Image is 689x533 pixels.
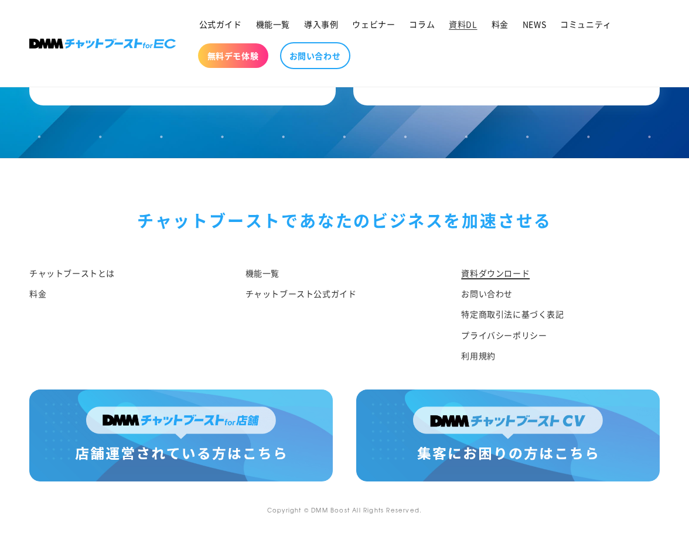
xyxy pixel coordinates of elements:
a: 資料ダウンロード [461,266,530,283]
img: 株式会社DMM Boost [29,39,176,49]
span: 無料デモ体験 [207,50,259,61]
small: Copyright © DMM Boost All Rights Reserved. [267,505,422,514]
a: 料金 [29,283,46,304]
span: お問い合わせ [289,50,341,61]
a: 機能一覧 [245,266,279,283]
span: ウェビナー [352,19,395,29]
a: NEWS [516,12,553,36]
img: 集客にお困りの方はこちら [356,389,660,481]
a: 利用規約 [461,346,495,366]
a: 無料デモ体験 [198,43,268,68]
img: 店舗運営されている方はこちら [29,389,333,481]
a: 特定商取引法に基づく表記 [461,304,564,324]
a: 料金 [485,12,516,36]
a: コミュニティ [553,12,619,36]
span: 資料DL [449,19,477,29]
a: コラム [402,12,442,36]
a: 機能一覧 [249,12,297,36]
span: 導入事例 [304,19,338,29]
span: 料金 [492,19,509,29]
a: チャットブースト公式ガイド [245,283,357,304]
a: お問い合わせ [280,42,350,69]
a: ウェビナー [345,12,402,36]
span: 公式ガイド [199,19,242,29]
span: NEWS [523,19,546,29]
a: 公式ガイド [192,12,249,36]
span: コラム [409,19,435,29]
a: チャットブーストとは [29,266,115,283]
span: 機能一覧 [256,19,290,29]
a: 導入事例 [297,12,345,36]
span: コミュニティ [560,19,612,29]
a: プライバシーポリシー [461,325,547,346]
a: 資料DL [442,12,484,36]
div: チャットブーストで あなたのビジネスを加速させる [29,206,660,235]
a: お問い合わせ [461,283,513,304]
